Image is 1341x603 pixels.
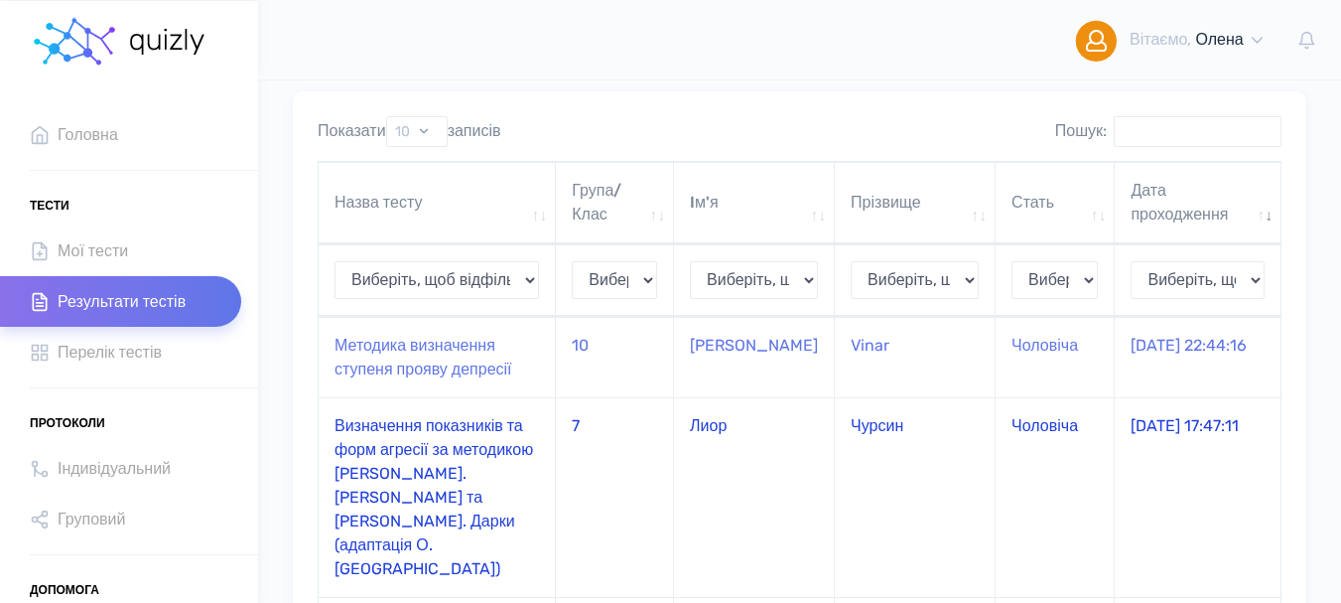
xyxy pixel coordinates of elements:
[1115,397,1280,597] td: [DATE] 17:47:11
[1115,317,1280,397] td: [DATE] 22:44:16
[674,162,835,244] th: Iм'я: активувати для сортування стовпців за зростанням
[1195,30,1243,49] span: Олена
[58,121,118,148] span: Головна
[835,162,996,244] th: Прізвище: активувати для сортування стовпців за зростанням
[556,317,674,397] td: 10
[319,397,556,597] td: Визначення показників та форм агресії за методикою [PERSON_NAME]. [PERSON_NAME] та [PERSON_NAME]....
[556,162,674,244] th: Група/Клас: активувати для сортування стовпців за зростанням
[996,162,1115,244] th: Стать: активувати для сортування стовпців за зростанням
[319,162,556,244] th: Назва тесту: активувати для сортування стовпців за зростанням
[1055,116,1281,147] label: Пошук:
[674,397,835,597] td: Лиор
[58,237,128,264] span: Мої тести
[556,397,674,597] td: 7
[30,1,208,80] a: homepage homepage
[58,506,125,532] span: Груповий
[996,397,1115,597] td: Чоловіча
[58,288,186,315] span: Результати тестів
[30,408,105,438] span: Протоколи
[1114,116,1281,147] input: Пошук:
[58,455,171,482] span: Індивідуальний
[318,116,501,147] label: Показати записів
[386,116,448,147] select: Показатизаписів
[674,317,835,397] td: [PERSON_NAME]
[30,12,119,72] img: homepage
[835,397,996,597] td: Чурсин
[30,191,69,221] span: Тести
[58,339,162,366] span: Перелік тестів
[835,317,996,397] td: Vinar
[319,317,556,397] td: Методика визначення ступеня прояву депресії
[996,317,1115,397] td: Чоловіча
[1115,162,1280,244] th: Дата проходження: активувати для сортування стовпців за зростанням
[128,29,208,55] img: homepage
